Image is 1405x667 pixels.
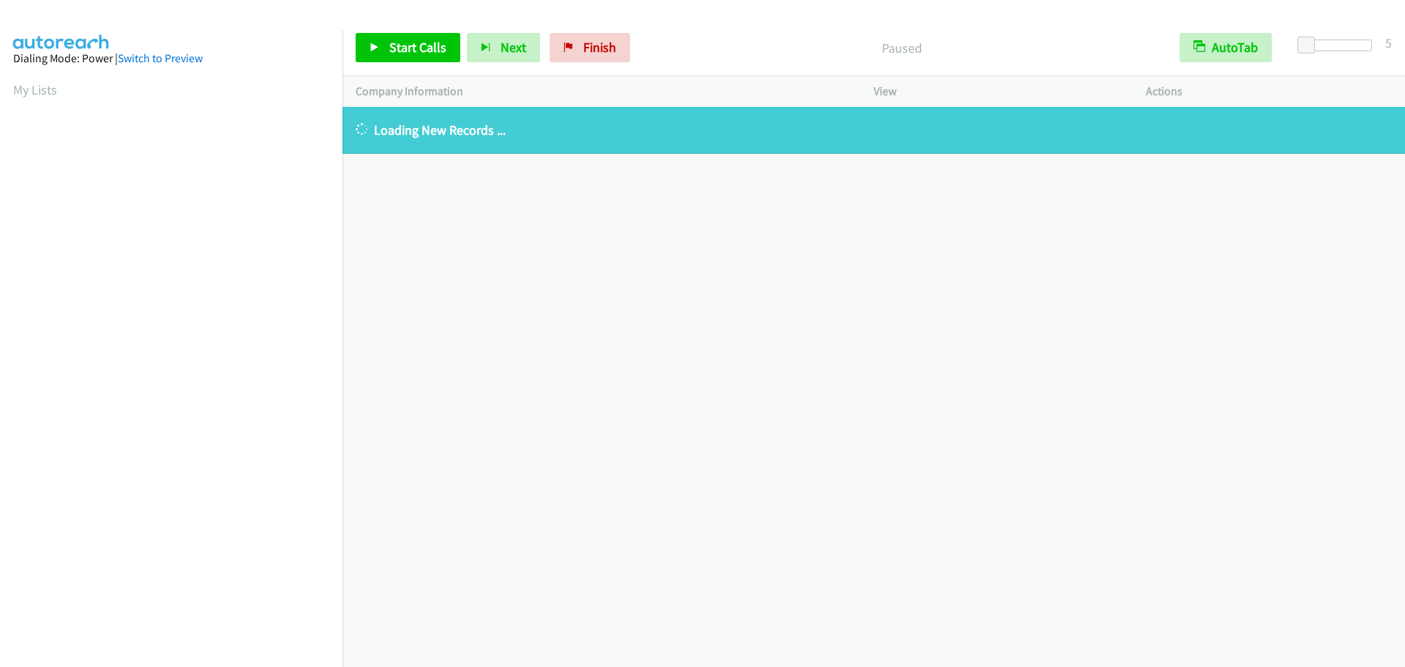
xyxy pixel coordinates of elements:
div: Dialing Mode: Power | [13,50,329,67]
span: Start Calls [389,39,446,56]
p: Company Information [356,83,847,100]
div: Delay between calls (in seconds) [1305,40,1372,51]
p: Actions [1146,83,1392,100]
a: My Lists [13,81,57,98]
p: Loading New Records ... [356,120,1392,140]
p: Paused [650,38,1153,58]
a: Switch to Preview [118,51,203,65]
span: Next [501,39,526,56]
button: Next [467,33,540,62]
a: Start Calls [356,33,460,62]
a: Finish [550,33,630,62]
span: Finish [583,39,616,56]
button: AutoTab [1180,33,1272,62]
div: 5 [1385,33,1392,53]
p: View [874,83,1120,100]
